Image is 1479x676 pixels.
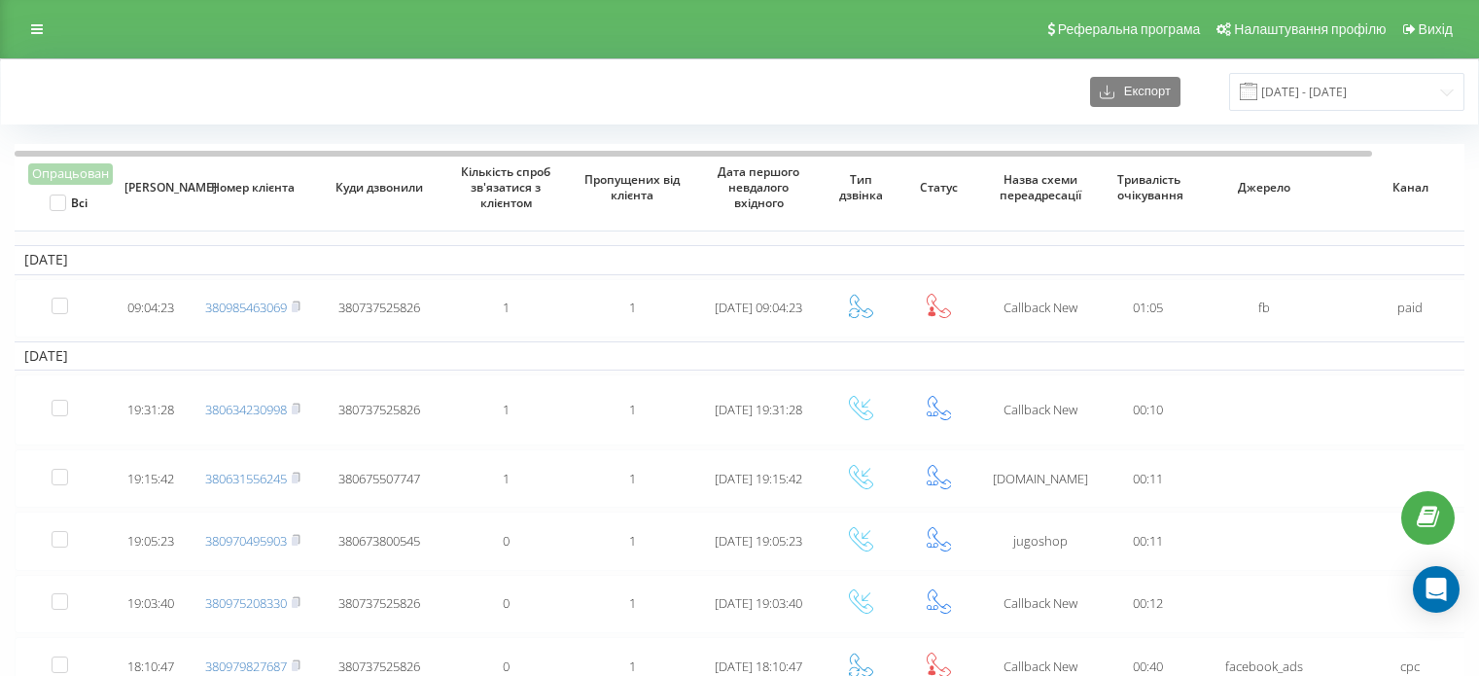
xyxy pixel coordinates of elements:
button: Експорт [1090,77,1180,107]
a: 380631556245 [205,470,287,487]
td: 00:12 [1104,575,1191,633]
span: 380737525826 [338,401,420,418]
span: 1 [503,470,510,487]
td: 09:04:23 [112,279,190,338]
span: 1 [629,532,636,550]
span: Дата першого невдалого вхідного [711,164,807,210]
td: 01:05 [1104,279,1191,338]
span: Вихід [1419,21,1453,37]
td: jugoshop [977,512,1104,570]
a: 380985463069 [205,299,287,316]
td: 19:05:23 [112,512,190,570]
span: Пропущених від клієнта [584,172,681,202]
span: 1 [629,658,636,675]
span: 1 [629,470,636,487]
span: 1 [503,401,510,418]
span: Налаштування профілю [1234,21,1386,37]
span: 1 [629,594,636,612]
td: [DOMAIN_NAME] [977,449,1104,508]
span: Куди дзвонили [332,180,428,196]
td: 19:15:42 [112,449,190,508]
span: 380737525826 [338,299,420,316]
td: 19:31:28 [112,374,190,445]
a: 380634230998 [205,401,287,418]
td: 00:10 [1104,374,1191,445]
span: 380737525826 [338,658,420,675]
span: [DATE] 19:15:42 [715,470,802,487]
td: fb [1191,279,1337,338]
span: [PERSON_NAME] [124,180,177,196]
span: Номер клієнта [205,180,301,196]
span: 0 [503,594,510,612]
span: [DATE] 19:05:23 [715,532,802,550]
div: Open Intercom Messenger [1413,566,1460,613]
a: 380970495903 [205,532,287,550]
span: [DATE] 19:03:40 [715,594,802,612]
a: 380979827687 [205,658,287,675]
span: Кількість спроб зв'язатися з клієнтом [458,164,554,210]
span: [DATE] 09:04:23 [715,299,802,316]
span: 380673800545 [338,532,420,550]
span: [DATE] 19:31:28 [715,401,802,418]
span: 380737525826 [338,594,420,612]
span: 1 [503,299,510,316]
a: 380975208330 [205,594,287,612]
span: 380675507747 [338,470,420,487]
span: Тривалість очікування [1117,172,1179,202]
span: Експорт [1114,85,1171,99]
td: 00:11 [1104,512,1191,570]
span: 0 [503,532,510,550]
td: Сallback New [977,374,1104,445]
span: 1 [629,401,636,418]
span: Джерело [1208,180,1321,196]
span: [DATE] 18:10:47 [715,658,802,675]
span: 0 [503,658,510,675]
span: Канал [1354,180,1467,196]
td: 19:03:40 [112,575,190,633]
span: 1 [629,299,636,316]
span: Назва схеми переадресації [993,172,1089,202]
td: Сallback New [977,575,1104,633]
td: Сallback New [977,279,1104,338]
label: Всі [50,195,88,211]
span: Статус [912,180,965,196]
span: Реферальна програма [1058,21,1201,37]
td: 00:11 [1104,449,1191,508]
span: Тип дзвінка [834,172,887,202]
